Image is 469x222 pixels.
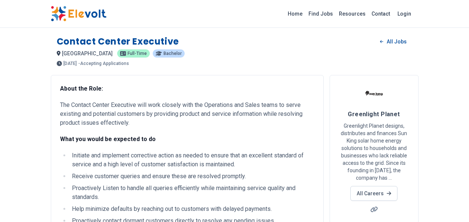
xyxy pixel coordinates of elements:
a: Resources [336,8,369,20]
li: Proactively Listen to handle all queries efficiently while maintaining service quality and standa... [70,184,314,202]
span: [GEOGRAPHIC_DATA] [62,50,113,56]
img: Greenlight Planet [365,84,383,103]
li: Initiate and implement corrective action as needed to ensure that an excellent standard of servic... [70,151,314,169]
a: Find Jobs [305,8,336,20]
strong: What you would be expected to do [60,136,156,143]
p: The Contact Center Executive will work closely with the Operations and Sales teams to serve exist... [60,101,314,127]
span: Bachelor [164,51,182,56]
p: - Accepting Applications [78,61,129,66]
li: Help minimize defaults by reaching out to customers with delayed payments. [70,205,314,213]
span: [DATE] [63,61,77,66]
a: Login [393,6,416,21]
span: Greenlight Planet [348,111,400,118]
h1: Contact Center Executive [57,36,179,48]
a: All Jobs [374,36,412,47]
img: Elevolt [51,6,106,22]
a: All Careers [350,186,397,201]
a: Contact [369,8,393,20]
strong: About the Role: [60,85,103,92]
a: Home [285,8,305,20]
p: Greenlight Planet designs, distributes and finances Sun King solar home energy solutions to house... [339,122,409,182]
span: Full-time [128,51,147,56]
li: Receive customer queries and ensure these are resolved promptly. [70,172,314,181]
